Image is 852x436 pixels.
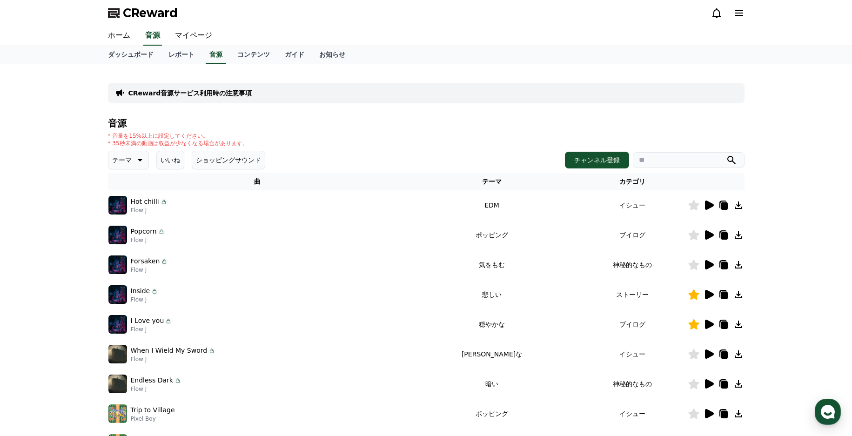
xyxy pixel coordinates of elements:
[407,250,577,280] td: 気をもむ
[108,345,127,363] img: music
[156,151,184,169] button: いいね
[131,227,157,236] p: Popcorn
[131,346,208,356] p: When I Wield My Sword
[108,255,127,274] img: music
[168,26,220,46] a: マイページ
[131,266,168,274] p: Flow J
[108,6,178,20] a: CReward
[565,152,629,168] button: チャンネル登録
[123,6,178,20] span: CReward
[161,46,202,64] a: レポート
[312,46,353,64] a: お知らせ
[277,46,312,64] a: ガイド
[131,356,216,363] p: Flow J
[407,339,577,369] td: [PERSON_NAME]な
[108,285,127,304] img: music
[407,190,577,220] td: EDM
[230,46,277,64] a: コンテンツ
[131,256,160,266] p: Forsaken
[407,369,577,399] td: 暗い
[577,250,688,280] td: 神秘的なもの
[108,173,407,190] th: 曲
[407,173,577,190] th: テーマ
[577,173,688,190] th: カテゴリ
[577,399,688,429] td: イシュー
[407,280,577,309] td: 悲しい
[128,88,252,98] a: CReward音源サービス利用時の注意事項
[577,309,688,339] td: ブイログ
[101,46,161,64] a: ダッシュボード
[577,280,688,309] td: ストーリー
[407,309,577,339] td: 穏やかな
[131,316,164,326] p: I Love you
[577,190,688,220] td: イシュー
[108,118,745,128] h4: 音源
[108,404,127,423] img: music
[108,196,127,215] img: music
[131,236,165,244] p: Flow J
[131,376,173,385] p: Endless Dark
[131,405,175,415] p: Trip to Village
[407,220,577,250] td: ポッピング
[192,151,265,169] button: ショッピングサウンド
[131,385,181,393] p: Flow J
[108,140,248,147] p: * 35秒未満の動画は収益が少なくなる場合があります。
[131,415,175,423] p: Pixel Boy
[108,375,127,393] img: music
[131,207,168,214] p: Flow J
[131,286,150,296] p: Inside
[143,26,162,46] a: 音源
[407,399,577,429] td: ポッピング
[108,226,127,244] img: music
[108,315,127,334] img: music
[112,154,132,167] p: テーマ
[131,326,173,333] p: Flow J
[206,46,226,64] a: 音源
[577,369,688,399] td: 神秘的なもの
[131,197,159,207] p: Hot chilli
[108,151,149,169] button: テーマ
[108,132,248,140] p: * 音量を15%以上に設定してください。
[101,26,138,46] a: ホーム
[131,296,159,303] p: Flow J
[577,339,688,369] td: イシュー
[577,220,688,250] td: ブイログ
